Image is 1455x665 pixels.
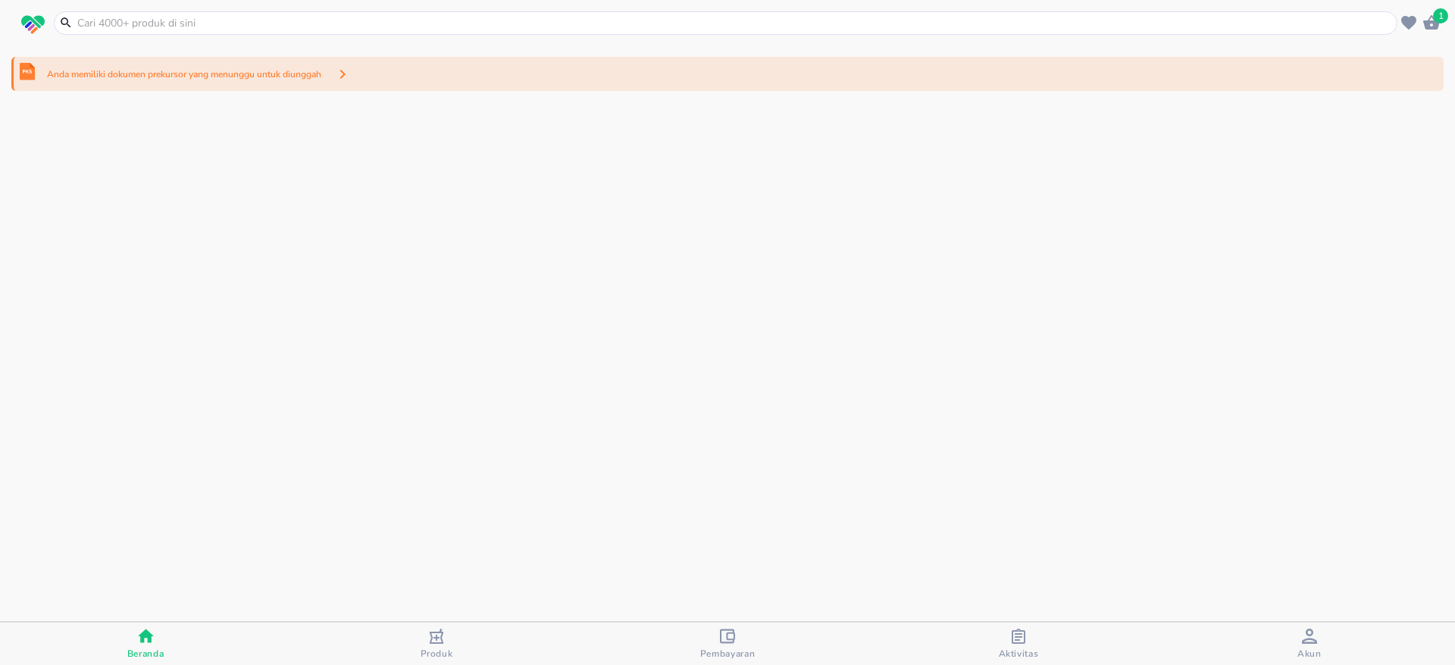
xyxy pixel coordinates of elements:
span: 1 [1433,8,1448,23]
span: Aktivitas [999,648,1039,660]
button: Akun [1164,623,1455,665]
img: logo_swiperx_s.bd005f3b.svg [21,15,45,35]
span: Pembayaran [700,648,756,660]
p: Anda memiliki dokumen prekursor yang menunggu untuk diunggah [47,67,321,81]
button: 1 [1420,11,1443,34]
button: Aktivitas [873,623,1164,665]
span: Akun [1297,648,1322,660]
span: Produk [421,648,453,660]
input: Cari 4000+ produk di sini [76,15,1394,31]
button: Produk [291,623,582,665]
button: Pembayaran [582,623,873,665]
img: prekursor-icon.04a7e01b.svg [20,63,35,80]
span: Beranda [127,648,164,660]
